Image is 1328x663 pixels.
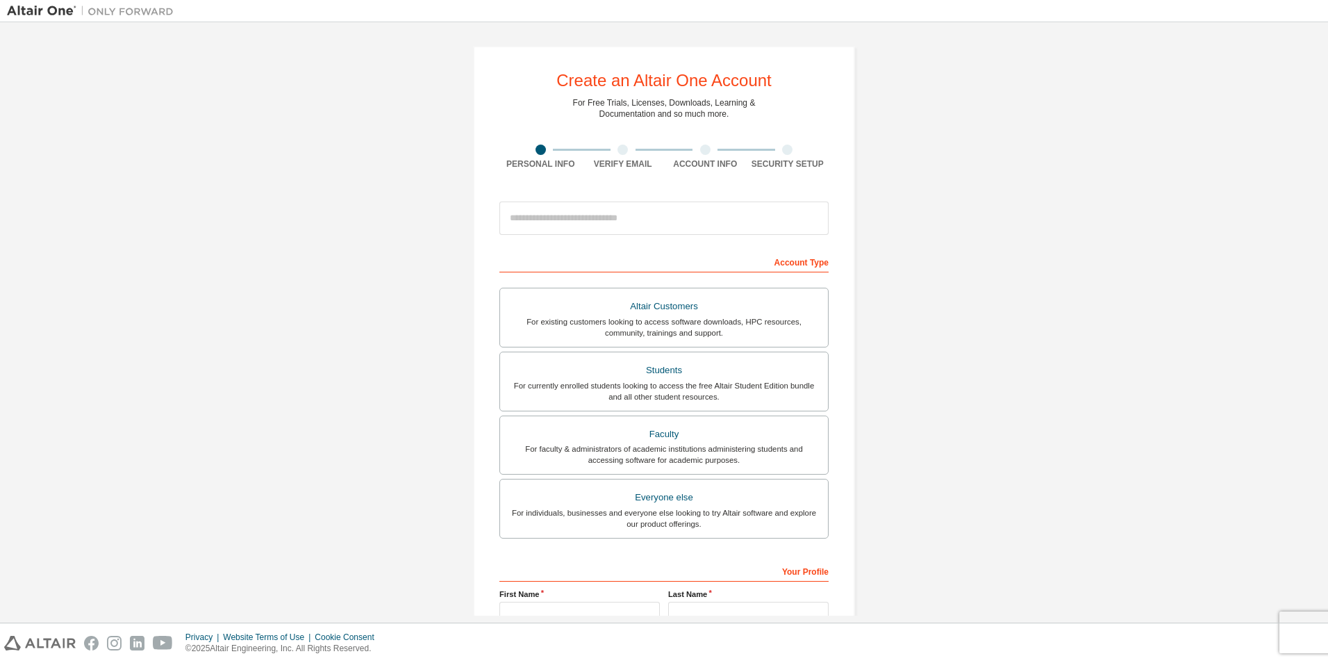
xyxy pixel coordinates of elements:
div: Website Terms of Use [223,632,315,643]
div: For currently enrolled students looking to access the free Altair Student Edition bundle and all ... [508,380,820,402]
div: For existing customers looking to access software downloads, HPC resources, community, trainings ... [508,316,820,338]
div: For faculty & administrators of academic institutions administering students and accessing softwa... [508,443,820,466]
div: Your Profile [499,559,829,582]
div: For Free Trials, Licenses, Downloads, Learning & Documentation and so much more. [573,97,756,120]
img: altair_logo.svg [4,636,76,650]
div: For individuals, businesses and everyone else looking to try Altair software and explore our prod... [508,507,820,530]
img: youtube.svg [153,636,173,650]
div: Verify Email [582,158,665,170]
img: facebook.svg [84,636,99,650]
label: First Name [499,589,660,600]
div: Account Info [664,158,747,170]
div: Everyone else [508,488,820,507]
img: instagram.svg [107,636,122,650]
div: Privacy [185,632,223,643]
div: Security Setup [747,158,829,170]
div: Create an Altair One Account [556,72,772,89]
div: Faculty [508,425,820,444]
div: Personal Info [499,158,582,170]
p: © 2025 Altair Engineering, Inc. All Rights Reserved. [185,643,383,655]
label: Last Name [668,589,829,600]
div: Students [508,361,820,380]
div: Account Type [499,250,829,272]
div: Cookie Consent [315,632,382,643]
div: Altair Customers [508,297,820,316]
img: linkedin.svg [130,636,144,650]
img: Altair One [7,4,181,18]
